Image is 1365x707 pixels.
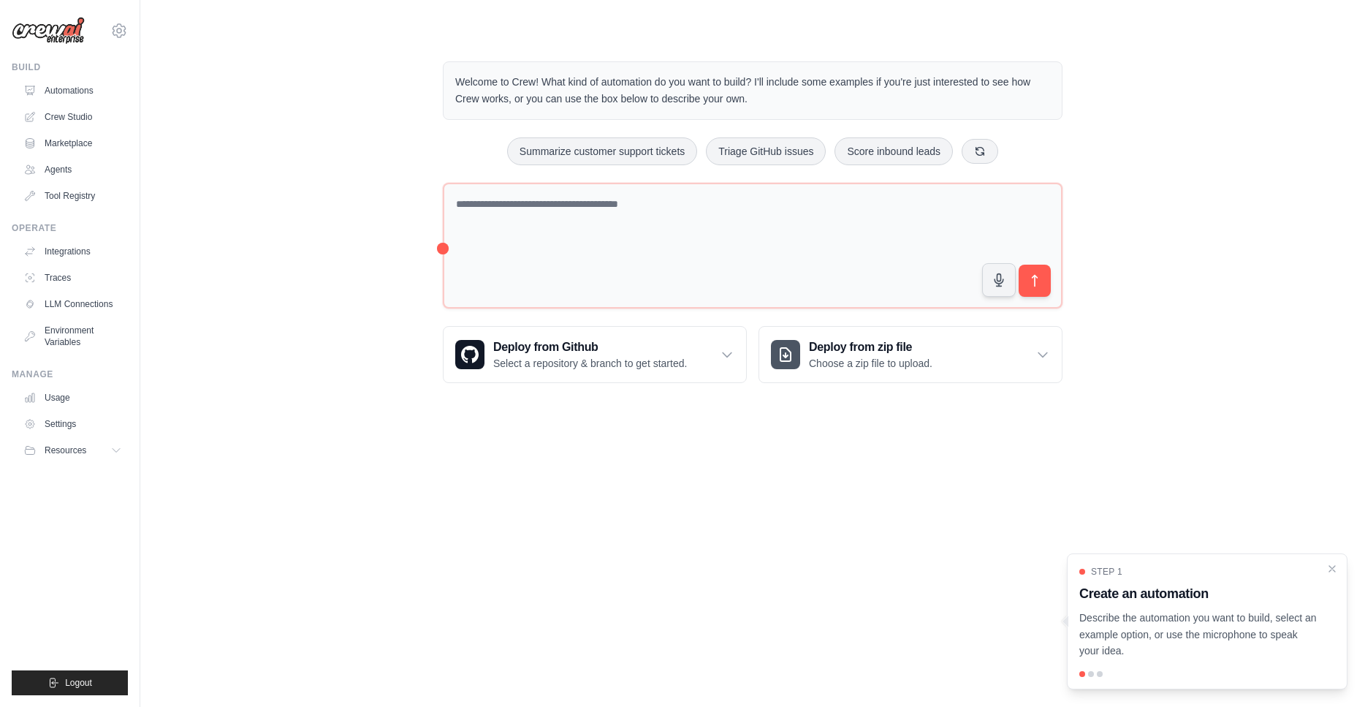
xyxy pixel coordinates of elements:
[455,74,1050,107] p: Welcome to Crew! What kind of automation do you want to build? I'll include some examples if you'...
[18,266,128,290] a: Traces
[1079,583,1318,604] h3: Create an automation
[12,670,128,695] button: Logout
[809,356,932,371] p: Choose a zip file to upload.
[1326,563,1338,575] button: Close walkthrough
[18,158,128,181] a: Agents
[18,319,128,354] a: Environment Variables
[834,137,953,165] button: Score inbound leads
[706,137,826,165] button: Triage GitHub issues
[18,292,128,316] a: LLM Connections
[12,222,128,234] div: Operate
[18,132,128,155] a: Marketplace
[12,61,128,73] div: Build
[507,137,697,165] button: Summarize customer support tickets
[18,439,128,462] button: Resources
[12,368,128,380] div: Manage
[12,17,85,45] img: Logo
[1292,637,1365,707] iframe: Chat Widget
[18,386,128,409] a: Usage
[1091,566,1122,578] span: Step 1
[18,184,128,208] a: Tool Registry
[809,339,932,356] h3: Deploy from zip file
[493,356,687,371] p: Select a repository & branch to get started.
[65,677,92,689] span: Logout
[18,412,128,436] a: Settings
[18,240,128,263] a: Integrations
[45,445,86,456] span: Resources
[18,105,128,129] a: Crew Studio
[18,79,128,102] a: Automations
[1079,610,1318,659] p: Describe the automation you want to build, select an example option, or use the microphone to spe...
[493,339,687,356] h3: Deploy from Github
